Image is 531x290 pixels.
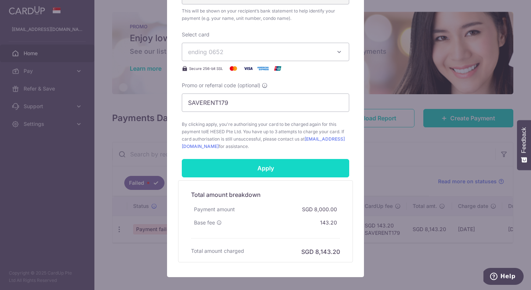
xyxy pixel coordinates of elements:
[182,159,349,177] input: Apply
[517,120,531,170] button: Feedback - Show survey
[191,190,340,199] h5: Total amount breakdown
[256,64,270,73] img: American Express
[182,121,349,150] span: By clicking apply, you're authorising your card to be charged again for this payment to . You hav...
[182,31,209,38] label: Select card
[483,268,524,286] iframe: Opens a widget where you can find more information
[191,203,238,216] div: Payment amount
[182,7,349,22] span: This will be shown on your recipient’s bank statement to help identify your payment (e.g. your na...
[241,64,256,73] img: Visa
[226,64,241,73] img: Mastercard
[189,66,223,71] span: Secure 256-bit SSL
[182,43,349,61] button: ending 0652
[182,82,260,89] span: Promo or referral code (optional)
[188,48,223,56] span: ending 0652
[191,247,244,255] h6: Total amount charged
[205,129,241,134] span: IE HESED Pte Ltd
[270,64,285,73] img: UnionPay
[317,216,340,229] div: 143.20
[194,219,215,226] span: Base fee
[301,247,340,256] h6: SGD 8,143.20
[299,203,340,216] div: SGD 8,000.00
[521,127,527,153] span: Feedback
